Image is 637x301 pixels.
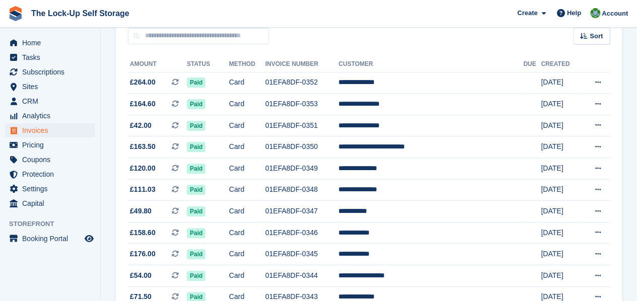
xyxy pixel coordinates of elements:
[22,109,83,123] span: Analytics
[265,115,339,136] td: 01EFA8DF-0351
[229,222,265,244] td: Card
[187,164,205,174] span: Paid
[22,94,83,108] span: CRM
[229,179,265,201] td: Card
[83,233,95,245] a: Preview store
[9,219,100,229] span: Storefront
[517,8,537,18] span: Create
[22,153,83,167] span: Coupons
[265,244,339,265] td: 01EFA8DF-0345
[541,136,581,158] td: [DATE]
[5,153,95,167] a: menu
[590,8,600,18] img: Andrew Beer
[5,138,95,152] a: menu
[265,179,339,201] td: 01EFA8DF-0348
[22,65,83,79] span: Subscriptions
[541,72,581,94] td: [DATE]
[187,99,205,109] span: Paid
[229,115,265,136] td: Card
[187,271,205,281] span: Paid
[229,265,265,287] td: Card
[5,123,95,137] a: menu
[338,56,523,72] th: Customer
[130,141,156,152] span: £163.50
[541,244,581,265] td: [DATE]
[541,201,581,222] td: [DATE]
[130,99,156,109] span: £164.60
[5,196,95,210] a: menu
[130,120,152,131] span: £42.00
[130,228,156,238] span: £158.60
[22,138,83,152] span: Pricing
[130,249,156,259] span: £176.00
[229,56,265,72] th: Method
[541,265,581,287] td: [DATE]
[5,65,95,79] a: menu
[130,270,152,281] span: £54.00
[229,201,265,222] td: Card
[590,31,603,41] span: Sort
[229,136,265,158] td: Card
[265,158,339,180] td: 01EFA8DF-0349
[229,72,265,94] td: Card
[8,6,23,21] img: stora-icon-8386f47178a22dfd0bd8f6a31ec36ba5ce8667c1dd55bd0f319d3a0aa187defe.svg
[130,184,156,195] span: £111.03
[229,244,265,265] td: Card
[541,115,581,136] td: [DATE]
[22,182,83,196] span: Settings
[187,185,205,195] span: Paid
[187,121,205,131] span: Paid
[130,206,152,216] span: £49.80
[22,196,83,210] span: Capital
[265,222,339,244] td: 01EFA8DF-0346
[265,56,339,72] th: Invoice Number
[22,80,83,94] span: Sites
[523,56,541,72] th: Due
[130,77,156,88] span: £264.00
[22,36,83,50] span: Home
[541,94,581,115] td: [DATE]
[5,109,95,123] a: menu
[5,36,95,50] a: menu
[567,8,581,18] span: Help
[128,56,187,72] th: Amount
[22,167,83,181] span: Protection
[187,249,205,259] span: Paid
[541,222,581,244] td: [DATE]
[22,232,83,246] span: Booking Portal
[22,123,83,137] span: Invoices
[5,232,95,246] a: menu
[187,206,205,216] span: Paid
[187,78,205,88] span: Paid
[541,179,581,201] td: [DATE]
[265,72,339,94] td: 01EFA8DF-0352
[265,201,339,222] td: 01EFA8DF-0347
[5,50,95,64] a: menu
[5,182,95,196] a: menu
[541,158,581,180] td: [DATE]
[5,94,95,108] a: menu
[187,142,205,152] span: Paid
[265,265,339,287] td: 01EFA8DF-0344
[5,167,95,181] a: menu
[187,56,229,72] th: Status
[265,94,339,115] td: 01EFA8DF-0353
[229,158,265,180] td: Card
[187,228,205,238] span: Paid
[541,56,581,72] th: Created
[22,50,83,64] span: Tasks
[27,5,133,22] a: The Lock-Up Self Storage
[5,80,95,94] a: menu
[130,163,156,174] span: £120.00
[602,9,628,19] span: Account
[229,94,265,115] td: Card
[265,136,339,158] td: 01EFA8DF-0350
